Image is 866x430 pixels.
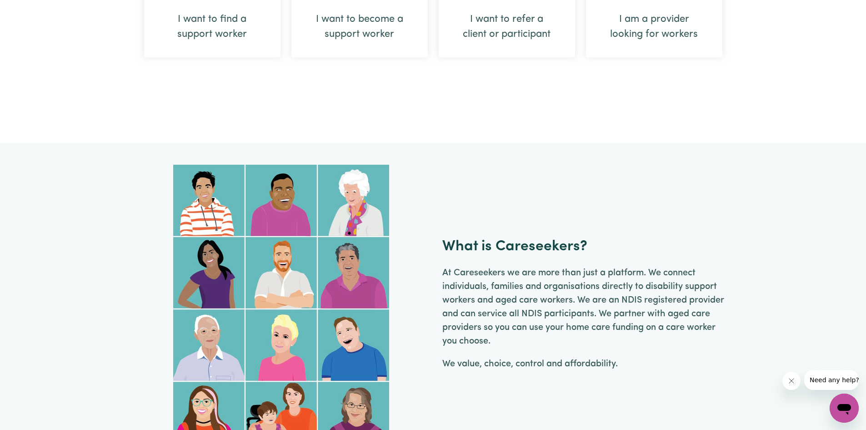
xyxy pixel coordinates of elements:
[442,357,728,371] p: We value, choice, control and affordability.
[804,370,859,390] iframe: Message from company
[461,12,553,42] div: I want to refer a client or participant
[166,12,259,42] div: I want to find a support worker
[442,266,728,348] p: At Careseekers we are more than just a platform. We connect individuals, families and organisatio...
[442,238,587,255] h2: What is Careseekers?
[830,394,859,423] iframe: Button to launch messaging window
[782,372,801,390] iframe: Close message
[5,6,55,14] span: Need any help?
[313,12,406,42] div: I want to become a support worker
[608,12,701,42] div: I am a provider looking for workers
